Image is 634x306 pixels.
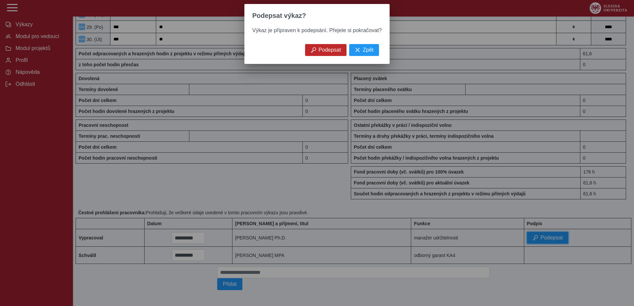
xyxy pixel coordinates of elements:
[319,47,341,53] span: Podepsat
[349,44,379,56] button: Zpět
[252,27,382,33] span: Výkaz je připraven k podepsání. Přejete si pokračovat?
[252,12,306,20] span: Podepsat výkaz?
[305,44,347,56] button: Podepsat
[363,47,373,53] span: Zpět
